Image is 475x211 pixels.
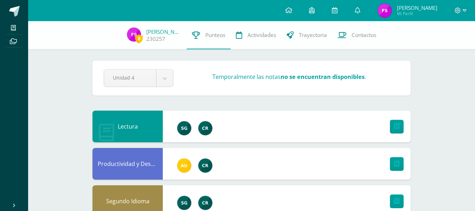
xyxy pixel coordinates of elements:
[397,11,437,17] span: Mi Perfil
[299,31,327,39] span: Trayectoria
[177,196,191,210] img: 530ee5c2da1dfcda2874551f306dbc1f.png
[113,69,147,86] span: Unidad 4
[104,69,173,87] a: Unidad 4
[212,73,366,81] h3: Temporalmente las notas .
[127,27,141,42] img: a3483052a407bb74755adaccfe409b5f.png
[187,21,231,49] a: Punteos
[177,159,191,173] img: 99271ed0fff02474d2ce647803936d58.png
[205,31,225,39] span: Punteos
[177,121,191,135] img: 530ee5c2da1dfcda2874551f306dbc1f.png
[397,4,437,11] span: [PERSON_NAME]
[248,31,276,39] span: Actividades
[146,35,165,43] a: 230257
[332,21,381,49] a: Contactos
[92,148,163,180] div: Productividad y Desarrollo
[198,196,212,210] img: e534704a03497a621ce20af3abe0ca0c.png
[146,28,181,35] a: [PERSON_NAME]
[231,21,281,49] a: Actividades
[198,121,212,135] img: e534704a03497a621ce20af3abe0ca0c.png
[92,111,163,142] div: Lectura
[281,73,365,81] strong: no se encuentran disponibles
[198,159,212,173] img: e534704a03497a621ce20af3abe0ca0c.png
[378,4,392,18] img: a3483052a407bb74755adaccfe409b5f.png
[281,21,332,49] a: Trayectoria
[135,34,143,43] span: 8
[352,31,376,39] span: Contactos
